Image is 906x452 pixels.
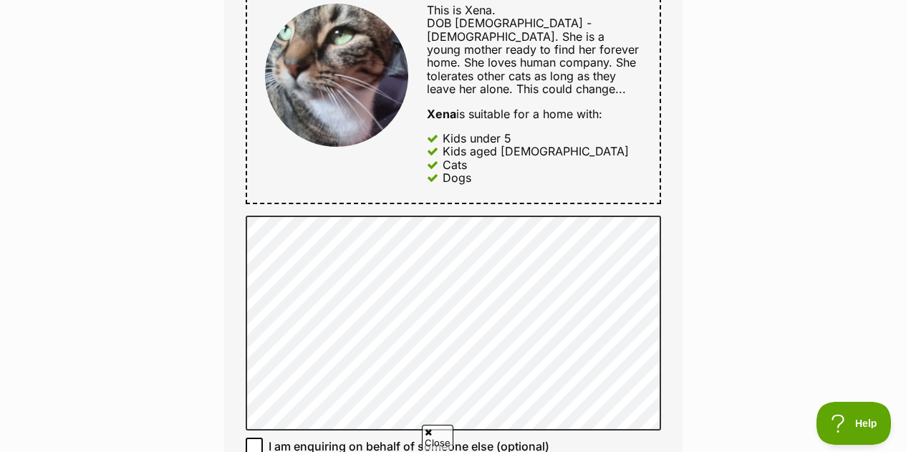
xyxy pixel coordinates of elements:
div: Dogs [443,171,471,184]
div: Kids aged [DEMOGRAPHIC_DATA] [443,145,629,158]
img: Xena [265,4,408,147]
div: Kids under 5 [443,132,511,145]
span: She is a young mother ready to find her forever home. She loves human company. She tolerates othe... [427,29,639,97]
div: Cats [443,158,467,171]
span: Close [422,425,453,450]
span: This is Xena. DOB [DEMOGRAPHIC_DATA] - [DEMOGRAPHIC_DATA]. [427,3,592,44]
div: is suitable for a home with: [427,107,641,120]
strong: Xena [427,107,456,121]
iframe: Help Scout Beacon - Open [816,402,892,445]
